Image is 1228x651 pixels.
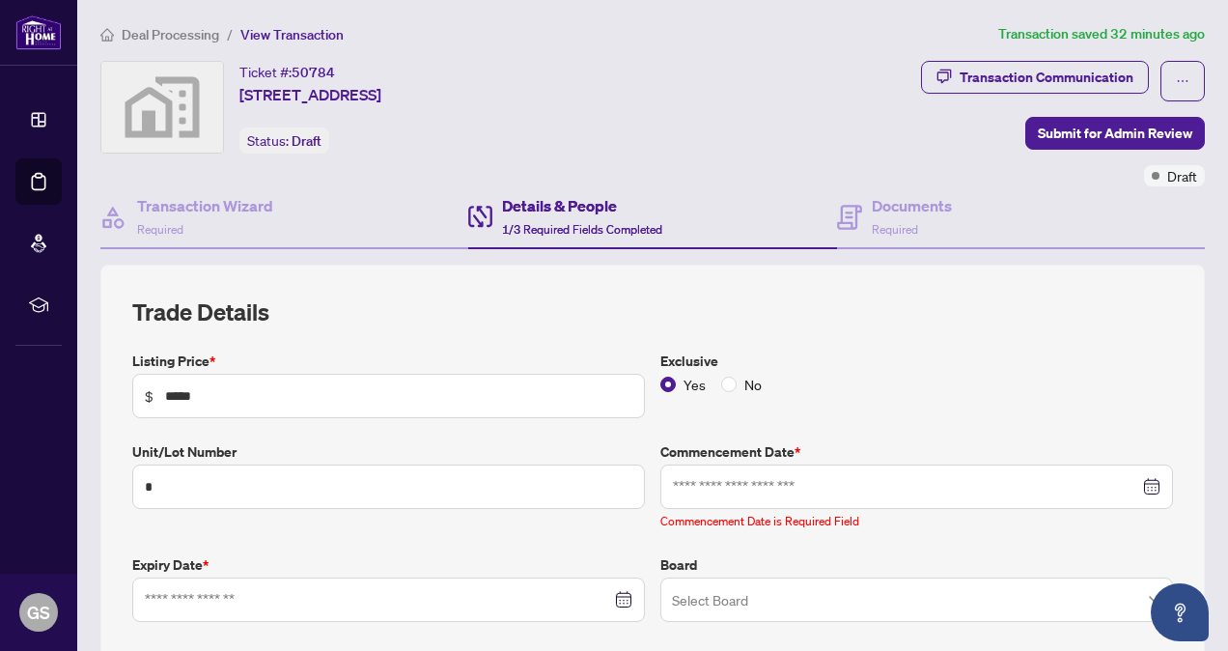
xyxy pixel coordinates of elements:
[239,83,381,106] span: [STREET_ADDRESS]
[502,222,662,237] span: 1/3 Required Fields Completed
[132,351,645,372] label: Listing Price
[1151,583,1209,641] button: Open asap
[502,194,662,217] h4: Details & People
[660,351,1173,372] label: Exclusive
[998,23,1205,45] article: Transaction saved 32 minutes ago
[132,297,1173,327] h2: Trade Details
[239,61,335,83] div: Ticket #:
[137,194,273,217] h4: Transaction Wizard
[660,441,1173,463] label: Commencement Date
[132,441,645,463] label: Unit/Lot Number
[27,599,50,626] span: GS
[145,385,153,407] span: $
[676,374,713,395] span: Yes
[15,14,62,50] img: logo
[227,23,233,45] li: /
[660,514,859,528] span: Commencement Date is Required Field
[1167,165,1197,186] span: Draft
[872,222,918,237] span: Required
[921,61,1149,94] button: Transaction Communication
[872,194,952,217] h4: Documents
[1025,117,1205,150] button: Submit for Admin Review
[292,132,321,150] span: Draft
[960,62,1133,93] div: Transaction Communication
[292,64,335,81] span: 50784
[137,222,183,237] span: Required
[1038,118,1192,149] span: Submit for Admin Review
[132,554,645,576] label: Expiry Date
[1176,74,1189,88] span: ellipsis
[660,554,1173,576] label: Board
[122,26,219,43] span: Deal Processing
[100,28,114,42] span: home
[101,62,223,153] img: svg%3e
[239,127,329,154] div: Status:
[240,26,344,43] span: View Transaction
[737,374,769,395] span: No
